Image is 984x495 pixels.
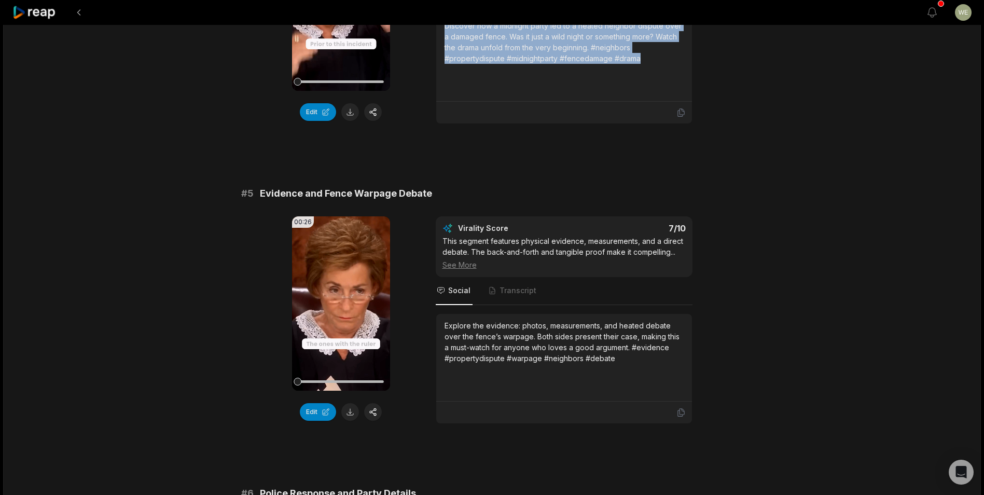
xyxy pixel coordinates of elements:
nav: Tabs [436,277,692,305]
span: Evidence and Fence Warpage Debate [260,186,432,201]
span: Transcript [500,285,536,296]
div: Virality Score [458,223,570,233]
div: Discover how a midnight party led to a heated neighbor dispute over a damaged fence. Was it just ... [445,20,684,64]
span: # 5 [241,186,254,201]
div: This segment features physical evidence, measurements, and a direct debate. The back-and-forth an... [442,236,686,270]
button: Edit [300,103,336,121]
div: 7 /10 [574,223,686,233]
div: Open Intercom Messenger [949,460,974,485]
button: Edit [300,403,336,421]
div: Explore the evidence: photos, measurements, and heated debate over the fence’s warpage. Both side... [445,320,684,364]
video: Your browser does not support mp4 format. [292,216,390,391]
div: See More [442,259,686,270]
span: Social [448,285,470,296]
